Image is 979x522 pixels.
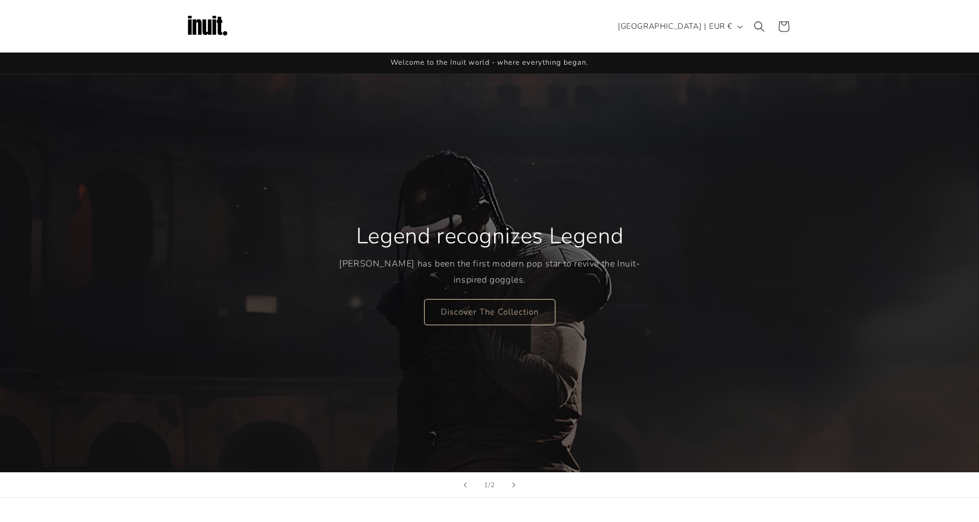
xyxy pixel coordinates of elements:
[453,473,477,497] button: Previous slide
[339,256,640,288] p: [PERSON_NAME] has been the first modern pop star to revive the Inuit-inspired goggles.
[502,473,526,497] button: Next slide
[491,479,495,490] span: 2
[185,4,230,49] img: Inuit Logo
[390,58,589,67] span: Welcome to the Inuit world - where everything began.
[424,299,555,325] a: Discover The Collection
[484,479,488,490] span: 1
[747,14,772,39] summary: Search
[611,16,747,37] button: [GEOGRAPHIC_DATA] | EUR €
[488,479,491,490] span: /
[356,222,623,250] h2: Legend recognizes Legend
[618,20,732,32] span: [GEOGRAPHIC_DATA] | EUR €
[185,53,794,74] div: Announcement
